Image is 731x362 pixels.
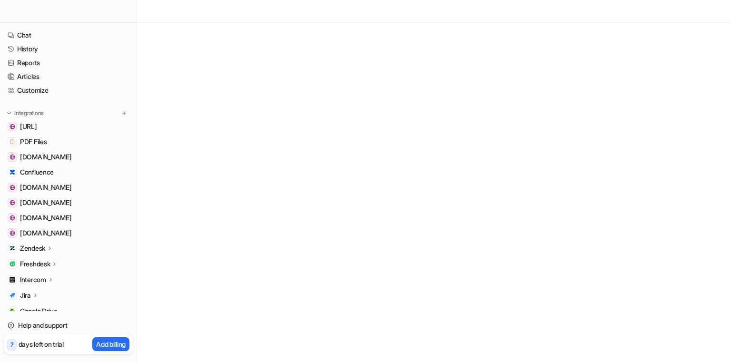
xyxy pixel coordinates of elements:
[20,152,71,162] span: [DOMAIN_NAME]
[4,150,133,164] a: support.coursiv.io[DOMAIN_NAME]
[20,122,37,131] span: [URL]
[20,244,45,253] p: Zendesk
[10,293,15,298] img: Jira
[10,200,15,205] img: nri3pl.com
[10,277,15,283] img: Intercom
[10,154,15,160] img: support.coursiv.io
[10,245,15,251] img: Zendesk
[4,211,133,225] a: careers-nri3pl.com[DOMAIN_NAME]
[6,110,12,117] img: expand menu
[96,339,126,349] p: Add billing
[4,42,133,56] a: History
[20,259,50,269] p: Freshdesk
[19,339,64,349] p: days left on trial
[20,167,54,177] span: Confluence
[4,29,133,42] a: Chat
[4,120,133,133] a: www.eesel.ai[URL]
[4,196,133,209] a: nri3pl.com[DOMAIN_NAME]
[20,291,31,300] p: Jira
[4,181,133,194] a: support.bikesonline.com.au[DOMAIN_NAME]
[20,228,71,238] span: [DOMAIN_NAME]
[10,341,13,349] p: 7
[10,124,15,129] img: www.eesel.ai
[10,308,15,314] img: Google Drive
[4,108,47,118] button: Integrations
[4,70,133,83] a: Articles
[92,337,129,351] button: Add billing
[4,166,133,179] a: ConfluenceConfluence
[14,109,44,117] p: Integrations
[20,198,71,207] span: [DOMAIN_NAME]
[10,261,15,267] img: Freshdesk
[4,56,133,69] a: Reports
[4,84,133,97] a: Customize
[20,137,47,147] span: PDF Files
[10,169,15,175] img: Confluence
[4,226,133,240] a: www.cardekho.com[DOMAIN_NAME]
[20,306,58,316] span: Google Drive
[4,304,133,318] a: Google DriveGoogle Drive
[10,139,15,145] img: PDF Files
[20,183,71,192] span: [DOMAIN_NAME]
[10,215,15,221] img: careers-nri3pl.com
[10,230,15,236] img: www.cardekho.com
[20,213,71,223] span: [DOMAIN_NAME]
[10,185,15,190] img: support.bikesonline.com.au
[4,319,133,332] a: Help and support
[121,110,128,117] img: menu_add.svg
[20,275,46,284] p: Intercom
[4,135,133,148] a: PDF FilesPDF Files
